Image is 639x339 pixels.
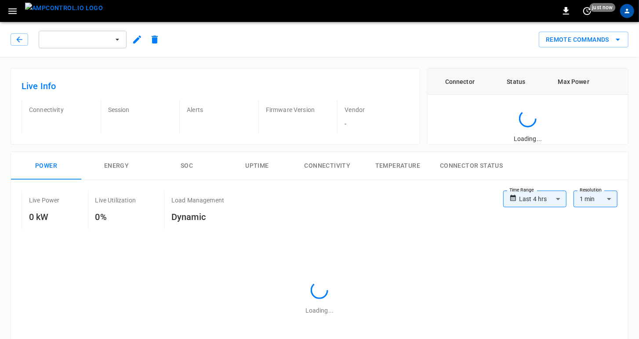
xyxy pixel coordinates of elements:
[433,152,510,180] button: Connector Status
[620,4,634,18] div: profile-icon
[222,152,292,180] button: Uptime
[540,69,607,95] th: Max Power
[171,210,224,224] h6: Dynamic
[29,105,94,114] p: Connectivity
[22,79,409,93] h6: Live Info
[539,32,628,48] button: Remote Commands
[305,307,334,314] span: Loading...
[574,191,617,207] div: 1 min
[509,187,534,194] label: Time Range
[25,3,103,14] img: ampcontrol.io logo
[363,152,433,180] button: Temperature
[590,3,616,12] span: just now
[171,196,224,205] p: Load Management
[345,105,409,114] p: Vendor
[519,191,566,207] div: Last 4 hrs
[95,210,136,224] h6: 0%
[580,4,594,18] button: set refresh interval
[29,196,60,205] p: Live Power
[345,119,409,128] p: -
[492,69,540,95] th: Status
[292,152,363,180] button: Connectivity
[187,105,251,114] p: Alerts
[539,32,628,48] div: remote commands options
[11,152,81,180] button: Power
[81,152,152,180] button: Energy
[108,105,173,114] p: Session
[152,152,222,180] button: SOC
[266,105,330,114] p: Firmware Version
[514,135,542,142] span: Loading...
[29,210,60,224] h6: 0 kW
[580,187,602,194] label: Resolution
[95,196,136,205] p: Live Utilization
[428,69,628,95] table: connector table
[428,69,492,95] th: Connector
